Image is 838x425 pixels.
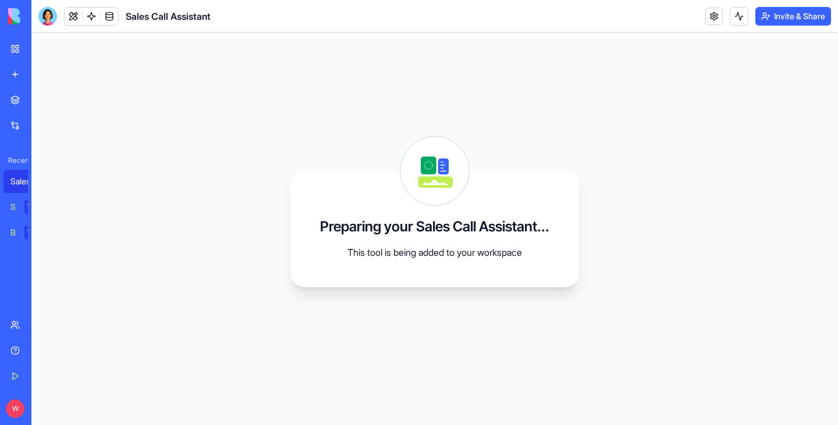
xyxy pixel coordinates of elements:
[10,201,16,213] div: Social Media Content Generator
[126,9,211,23] span: Sales Call Assistant
[320,217,549,236] h3: Preparing your Sales Call Assistant...
[755,7,831,26] button: Invite & Share
[3,170,50,193] a: Sales Call Assistant
[10,176,43,187] div: Sales Call Assistant
[3,156,28,165] span: Recent
[24,200,43,214] div: TRY
[6,399,24,418] span: W
[3,221,50,244] a: Blog Generation ProTRY
[3,195,50,219] a: Social Media Content GeneratorTRY
[8,8,80,24] img: logo
[318,245,551,259] p: This tool is being added to your workspace
[10,227,16,238] div: Blog Generation Pro
[24,226,43,240] div: TRY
